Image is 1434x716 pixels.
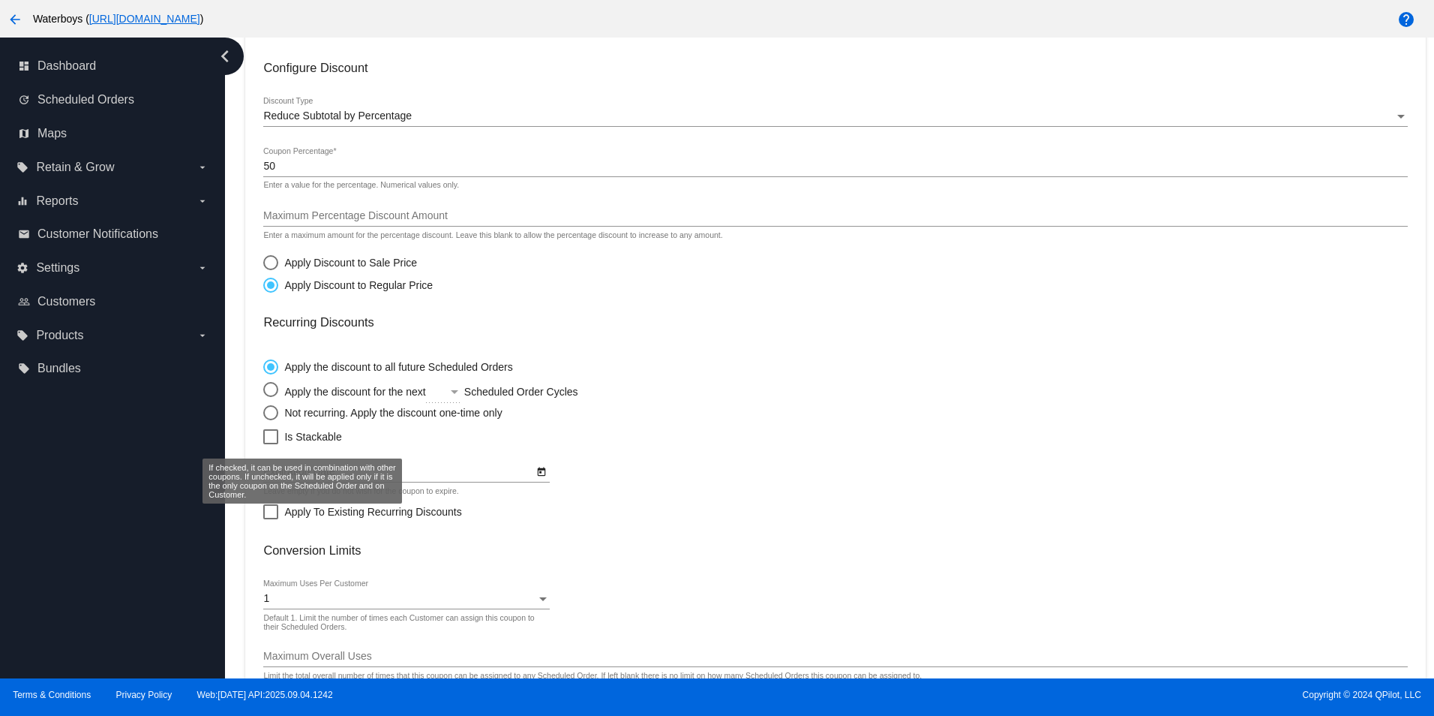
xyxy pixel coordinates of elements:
i: local_offer [18,363,30,375]
i: local_offer [16,161,28,173]
span: Is Stackable [284,428,341,446]
a: Web:[DATE] API:2025.09.04.1242 [197,690,333,700]
div: Enter a maximum amount for the percentage discount. Leave this blank to allow the percentage disc... [263,231,722,240]
a: local_offer Bundles [18,356,208,381]
mat-radio-group: Select an option [263,248,433,293]
a: Privacy Policy [116,690,172,700]
div: Limit the total overall number of times that this coupon can be assigned to any Scheduled Order. ... [263,672,922,681]
span: Reports [36,194,78,208]
span: Customers [37,295,95,308]
a: map Maps [18,122,208,146]
span: Retain & Grow [36,161,114,174]
i: update [18,94,30,106]
div: Apply Discount to Sale Price [278,257,417,269]
a: [URL][DOMAIN_NAME] [89,13,200,25]
span: Customer Notifications [37,227,158,241]
i: arrow_drop_down [196,195,208,207]
i: local_offer [16,329,28,341]
i: chevron_left [213,44,237,68]
mat-icon: arrow_back [6,11,24,29]
span: Dashboard [37,59,96,73]
i: settings [16,262,28,274]
div: Default 1. Limit the number of times each Customer can assign this coupon to their Scheduled Orders. [263,614,541,632]
h3: Conversion Limits [263,543,1407,558]
i: arrow_drop_down [196,329,208,341]
button: Open calendar [534,463,550,479]
a: people_outline Customers [18,290,208,314]
span: Settings [36,261,79,275]
a: email Customer Notifications [18,222,208,246]
mat-icon: help [1397,11,1415,29]
a: dashboard Dashboard [18,54,208,78]
span: Bundles [37,362,81,375]
i: equalizer [16,195,28,207]
div: Apply the discount to all future Scheduled Orders [278,361,512,373]
i: people_outline [18,296,30,308]
h3: Configure Discount [263,61,1407,75]
mat-select: Discount Type [263,110,1407,122]
div: Not recurring. Apply the discount one-time only [278,407,502,419]
i: arrow_drop_down [196,161,208,173]
span: 1 [263,592,269,604]
span: Waterboys ( ) [33,13,203,25]
i: arrow_drop_down [196,262,208,274]
span: Maps [37,127,67,140]
a: update Scheduled Orders [18,88,208,112]
span: Products [36,329,83,342]
h3: Recurring Discounts [263,315,1407,329]
input: Maximum Overall Uses [263,651,1407,663]
div: Apply the discount for the next Scheduled Order Cycles [278,382,677,398]
input: Coupon Percentage [263,161,1407,173]
i: email [18,228,30,240]
input: Maximum Percentage Discount Amount [263,210,1407,222]
div: Leave empty if you do not wish for the coupon to expire. [263,487,458,496]
div: Enter a value for the percentage. Numerical values only. [263,181,459,190]
i: map [18,128,30,140]
a: Terms & Conditions [13,690,91,700]
span: Copyright © 2024 QPilot, LLC [730,690,1421,700]
mat-radio-group: Select an option [263,352,677,420]
div: Apply Discount to Regular Price [278,279,433,291]
span: Reduce Subtotal by Percentage [263,110,412,122]
span: Apply To Existing Recurring Discounts [284,503,461,521]
i: dashboard [18,60,30,72]
span: Scheduled Orders [37,93,134,107]
input: Expiration Date [263,466,533,478]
